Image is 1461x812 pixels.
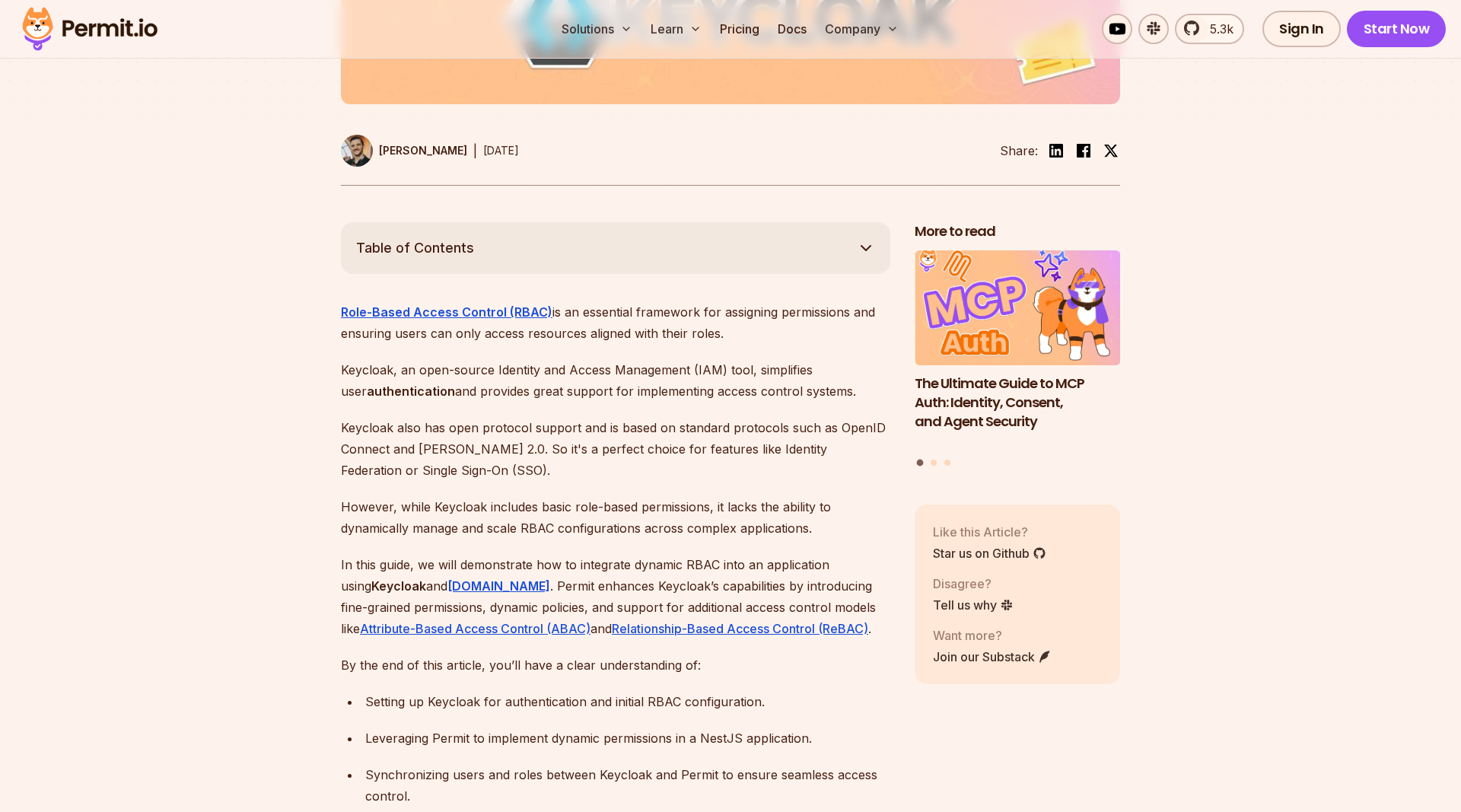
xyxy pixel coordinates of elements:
span: Table of Contents [356,237,474,259]
div: Synchronizing users and roles between Keycloak and Permit to ensure seamless access control. [365,764,890,807]
button: Solutions [555,14,638,44]
p: is an essential framework for assigning permissions and ensuring users can only access resources ... [341,301,890,344]
strong: authentication [367,384,455,399]
a: Pricing [714,14,766,44]
img: facebook [1074,142,1093,160]
li: 1 of 3 [915,250,1120,451]
h2: More to read [915,222,1120,241]
img: Daniel Bass [341,135,373,167]
p: Keycloak also has open protocol support and is based on standard protocols such as OpenID Connect... [341,417,890,481]
img: linkedin [1047,142,1065,160]
a: 5.3k [1175,14,1244,44]
div: Setting up Keycloak for authentication and initial RBAC configuration. [365,691,890,712]
time: [DATE] [483,144,519,157]
img: The Ultimate Guide to MCP Auth: Identity, Consent, and Agent Security [915,250,1120,366]
p: By the end of this article, you’ll have a clear understanding of: [341,654,890,676]
button: Learn [645,14,708,44]
span: 5.3k [1201,20,1233,38]
p: Disagree? [933,575,1014,593]
a: Join our Substack [933,648,1052,666]
a: Attribute-Based Access Control (ABAC) [360,621,590,636]
button: Go to slide 1 [917,460,924,467]
a: Star us on Github [933,544,1046,562]
p: Keycloak, an open-source Identity and Access Management (IAM) tool, simplifies user and provides ... [341,359,890,402]
a: [PERSON_NAME] [341,135,467,167]
button: Go to slide 2 [931,460,937,466]
a: [DOMAIN_NAME] [447,578,550,594]
button: Table of Contents [341,222,890,274]
a: Sign In [1262,11,1341,47]
p: However, while Keycloak includes basic role-based permissions, it lacks the ability to dynamicall... [341,496,890,539]
button: Go to slide 3 [944,460,950,466]
p: Like this Article? [933,523,1046,541]
p: [PERSON_NAME] [379,143,467,158]
p: In this guide, we will demonstrate how to integrate dynamic RBAC into an application using and . ... [341,554,890,639]
a: Start Now [1347,11,1447,47]
a: Docs [772,14,813,44]
div: Leveraging Permit to implement dynamic permissions in a NestJS application. [365,728,890,749]
div: | [473,142,477,160]
button: Company [819,14,905,44]
div: Posts [915,250,1120,469]
li: Share: [1000,142,1038,160]
a: Role-Based Access Control (RBAC) [341,304,552,320]
a: Relationship-Based Access Control (ReBAC) [612,621,868,636]
strong: Keycloak [371,578,426,594]
a: Tell us why [933,596,1014,614]
a: The Ultimate Guide to MCP Auth: Identity, Consent, and Agent SecurityThe Ultimate Guide to MCP Au... [915,250,1120,451]
img: twitter [1103,143,1119,158]
h3: The Ultimate Guide to MCP Auth: Identity, Consent, and Agent Security [915,374,1120,431]
img: Permit logo [15,3,164,55]
p: Want more? [933,626,1052,645]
